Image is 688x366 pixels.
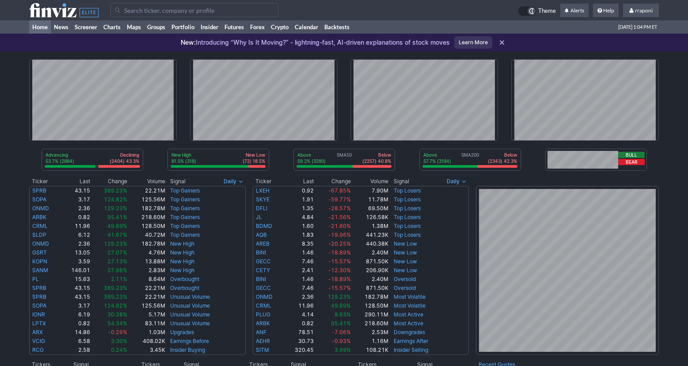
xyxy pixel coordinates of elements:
[128,337,166,346] td: 408.02K
[351,346,389,355] td: 108.21K
[60,310,91,319] td: 6.19
[128,204,166,213] td: 182.78M
[394,276,416,282] a: Oversold
[110,158,139,164] p: (2404) 43.3%
[170,240,194,247] a: New High
[100,20,124,34] a: Charts
[256,205,267,212] a: DFLI
[107,258,127,265] span: 27.13%
[60,204,91,213] td: 2.36
[394,329,425,335] a: Downgrades
[560,4,589,18] a: Alerts
[32,249,47,256] a: GSRT
[60,177,91,186] th: Last
[170,329,194,335] a: Upgrades
[32,285,46,291] a: SPRB
[394,302,426,309] a: Most Volatile
[256,249,266,256] a: BINI
[362,152,391,158] p: Below
[60,275,91,284] td: 15.63
[394,311,423,318] a: Most Active
[32,240,49,247] a: ONMD
[394,187,421,194] a: Top Losers
[292,20,321,34] a: Calendar
[32,231,46,238] a: SLDP
[328,267,351,274] span: -12.30%
[60,248,91,257] td: 13.05
[351,186,389,195] td: 7.90M
[128,213,166,222] td: 218.60M
[32,320,46,327] a: LPTX
[107,214,127,220] span: 95.41%
[128,319,166,328] td: 83.11M
[104,196,127,203] span: 124.82%
[170,223,200,229] a: Top Gainers
[128,231,166,239] td: 40.72M
[170,311,210,318] a: Unusual Volume
[351,275,389,284] td: 2.40M
[297,152,326,158] p: Above
[284,319,314,328] td: 0.82
[256,187,270,194] a: LXEH
[328,187,351,194] span: -67.85%
[170,187,200,194] a: Top Gainers
[128,328,166,337] td: 1.03M
[111,338,127,344] span: 3.30%
[32,302,46,309] a: SOPA
[593,4,619,18] a: Help
[221,20,247,34] a: Futures
[423,152,451,158] p: Above
[454,36,492,49] a: Learn More
[351,266,389,275] td: 206.90K
[111,276,127,282] span: 2.11%
[128,222,166,231] td: 128.50M
[243,158,265,164] p: (72) 18.5%
[198,20,221,34] a: Insider
[351,293,389,301] td: 182.78M
[394,338,428,344] a: Earnings After
[284,293,314,301] td: 2.36
[247,20,268,34] a: Forex
[128,275,166,284] td: 8.64M
[60,195,91,204] td: 3.17
[297,158,326,164] p: 59.2% (3280)
[284,284,314,293] td: 7.46
[394,249,417,256] a: New Low
[284,222,314,231] td: 1.60
[170,276,199,282] a: Overbought
[284,239,314,248] td: 8.35
[110,152,139,158] p: Declining
[168,20,198,34] a: Portfolio
[321,20,353,34] a: Backtests
[128,177,166,186] th: Volume
[394,293,426,300] a: Most Volatile
[181,39,196,46] span: New:
[327,293,351,300] span: 129.23%
[60,231,91,239] td: 6.12
[351,328,389,337] td: 2.53M
[284,248,314,257] td: 1.46
[107,223,127,229] span: 49.89%
[170,347,205,353] a: Insider Buying
[284,337,314,346] td: 30.73
[328,240,351,247] span: -20.25%
[128,239,166,248] td: 182.78M
[351,337,389,346] td: 1.16M
[394,267,417,274] a: New Low
[32,196,46,203] a: SOPA
[256,223,272,229] a: BDMD
[256,240,270,247] a: AREB
[256,311,270,318] a: PLUG
[170,302,210,309] a: Unusual Volume
[328,205,351,212] span: -28.57%
[423,158,451,164] p: 57.7% (3194)
[32,214,46,220] a: ARBK
[394,258,417,265] a: New Low
[170,231,200,238] a: Top Gainers
[128,284,166,293] td: 22.21M
[51,20,72,34] a: News
[351,204,389,213] td: 69.50M
[394,285,416,291] a: Oversold
[104,187,127,194] span: 389.23%
[332,338,351,344] span: -0.93%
